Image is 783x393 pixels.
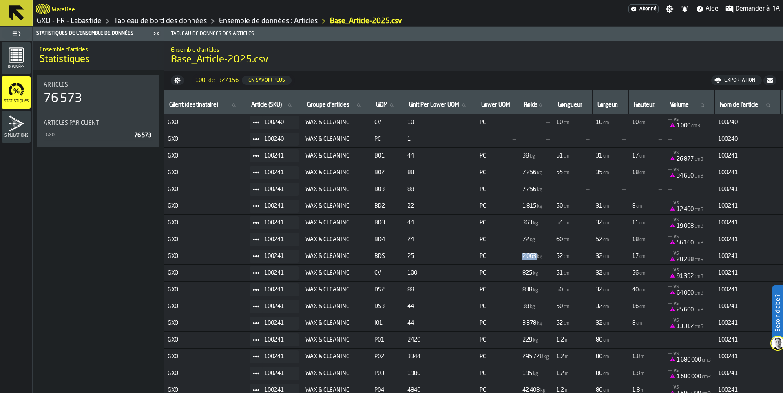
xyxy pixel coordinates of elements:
label: button-toggle-Basculer le menu complet [2,28,31,40]
span: cm [564,170,570,176]
span: 1 815 [522,203,536,209]
span: 44 [407,153,473,159]
h2: Sub Title [171,45,776,53]
span: FormattedValue [668,240,704,246]
span: BD3 [374,220,401,226]
span: 51 [556,153,563,159]
span: — [596,136,626,142]
input: label [305,100,367,111]
span: FormattedValue [632,236,646,243]
div: GXO [45,133,131,138]
span: — [668,267,672,273]
input: label [168,100,243,111]
span: — [556,136,589,142]
span: 52 [556,253,563,260]
span: FormattedValue [632,220,646,226]
span: cm [639,170,646,176]
span: cm [564,237,570,243]
label: button-toggle-Paramètres [662,5,677,13]
input: label [480,100,515,111]
span: 76 573 [134,133,151,138]
span: 54 [556,220,563,226]
span: FormattedValue [556,169,571,176]
span: cm [639,271,646,276]
span: — [632,136,662,142]
span: GXO [168,169,243,176]
span: PC [480,186,516,193]
span: FormattedValue [632,203,643,209]
input: label [632,100,661,111]
span: Tableau de données des articles [168,31,783,37]
span: CV [374,270,401,276]
span: FormattedValue [596,220,610,226]
span: 100241 [264,220,292,226]
span: 56 160 [677,240,694,246]
div: Title [44,120,153,127]
span: cm [564,254,570,260]
span: 60 [556,236,563,243]
span: 26 877 [677,156,694,162]
span: 100241 [264,186,292,193]
span: 327 156 [218,77,239,84]
span: cm [639,120,646,126]
span: FormattedValue [632,169,646,176]
span: — [668,250,672,256]
span: 28 288 [677,256,694,263]
span: Base_Article-2025.csv [171,53,268,67]
span: cm3 [695,274,703,280]
span: 100240 [264,136,292,142]
span: cm [603,254,609,260]
span: vs [673,116,679,122]
span: FormattedValue [596,169,610,176]
span: 31 [596,203,602,209]
span: B01 [374,153,401,159]
span: 10 [556,119,563,126]
span: 25 [407,253,473,260]
span: kg [537,187,542,193]
span: — [480,136,516,142]
div: title-Base_Article-2025.csv [164,41,783,71]
span: 100241 [718,253,777,260]
span: Statistiques [40,53,90,66]
span: kg [537,204,542,209]
span: 17 [632,153,639,159]
span: — [522,119,550,126]
span: 32 [596,270,602,276]
span: FormattedValue [522,220,539,226]
span: — [668,150,672,155]
span: GXO [168,236,243,243]
span: FormattedValue [668,256,704,263]
span: label [409,102,459,108]
span: PC [480,253,516,260]
span: 50 [556,203,563,209]
span: — [556,186,589,193]
span: BD4 [374,236,401,243]
div: Statistiques de l'ensemble de données [35,31,150,36]
span: FormattedValue [632,253,646,260]
span: — [668,233,672,239]
span: GXO [168,119,243,126]
label: button-toggle-Fermez-moi [150,29,162,38]
section: card-ItemSetDashboardCard [36,73,160,191]
span: 55 [556,169,563,176]
span: WAX & CLEANING [305,186,368,193]
span: cm3 [695,157,703,162]
span: cm3 [691,123,700,129]
span: vs [673,167,679,172]
span: FormattedValue [556,220,571,226]
span: 35 [596,169,602,176]
span: 100240 [264,119,292,126]
span: GXO [168,203,243,209]
div: Title [44,82,153,88]
span: — [668,136,672,142]
span: — [668,167,672,172]
label: Besoin d'aide ? [773,286,782,340]
span: 100241 [718,153,777,159]
span: cm [564,120,570,126]
span: vs [673,200,679,206]
span: vs [673,267,679,273]
span: PC [480,270,516,276]
span: 51 [556,270,563,276]
span: B03 [374,186,401,193]
span: 19 008 [677,223,694,229]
